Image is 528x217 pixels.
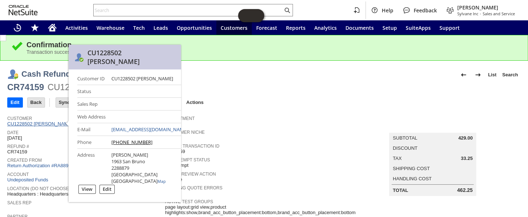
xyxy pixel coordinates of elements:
a: Reports [282,20,310,35]
a: Support [435,20,464,35]
span: SuiteApps [406,24,431,31]
div: Sales Rep [77,101,106,107]
svg: logo [9,5,38,15]
a: Home [44,20,61,35]
a: Tech [129,20,149,35]
a: Fraud Review Action [165,172,216,177]
span: Warehouse [97,24,124,31]
div: View [78,185,96,194]
span: Sylvane Inc [457,11,478,16]
span: Support [439,24,460,31]
a: Return Authorization #RA88919 [7,163,74,168]
span: Analytics [314,24,337,31]
svg: Home [48,23,57,32]
a: List [485,69,499,81]
div: CR74159 [7,81,44,93]
span: Help [382,7,393,14]
a: Analytics [310,20,341,35]
input: Sync To Database [56,98,102,107]
a: Account [7,172,29,177]
span: Activities [65,24,88,31]
div: Phone [77,139,106,145]
a: Sales Rep [7,200,32,205]
a: Undeposited Funds [7,177,48,182]
div: Transaction successfully Saved [26,49,517,55]
img: Previous [459,71,468,79]
div: Shortcuts [26,20,44,35]
a: Created From [7,158,42,163]
a: Active Test Groups [165,199,213,204]
a: Search [499,69,521,81]
a: Actions [183,100,206,105]
a: Shipping Quote Errors [165,185,222,190]
span: page layout:grid view,product highlights:show,brand_acc_button_placement:bottom,brand_acc_button_... [165,204,356,216]
a: Shipping Cost [393,166,430,171]
label: View [82,186,93,192]
div: Address [77,152,106,158]
span: Tech [133,24,145,31]
span: Oracle Guided Learning Widget. To move around, please hold and drag [251,9,264,22]
a: Date [7,130,19,135]
input: Edit [8,98,22,107]
a: Tax [393,156,401,161]
span: Opportunities [177,24,212,31]
img: Next [474,71,482,79]
a: Handling Cost [393,176,431,181]
a: Warehouse [92,20,129,35]
caption: Summary [389,121,476,133]
span: [DATE] [7,135,22,141]
iframe: Click here to launch Oracle Guided Learning Help Panel [238,9,264,22]
a: Customer Niche [165,130,205,135]
div: Customer ID [77,75,106,82]
span: Documents [345,24,374,31]
a: Customers [216,20,252,35]
a: Opportunities [172,20,216,35]
div: CU1228502 [PERSON_NAME] [87,48,175,66]
span: Customers [221,24,247,31]
span: - [480,11,481,16]
a: Setup [378,20,401,35]
a: Forecast [252,20,282,35]
div: E-Mail [77,126,106,133]
svg: Recent Records [13,23,22,32]
a: Discount [393,145,417,151]
svg: Search [283,6,291,15]
div: Confirmation [26,41,517,49]
input: Search [94,6,283,15]
div: Edit [99,185,115,194]
h1: Cash Refund [21,68,71,80]
a: CU1228502 [PERSON_NAME] [7,121,74,126]
a: Customer [7,116,32,121]
span: 33.25 [461,156,473,161]
a: [EMAIL_ADDRESS][DOMAIN_NAME] [111,126,188,133]
a: [PHONE_NUMBER] [111,139,152,145]
a: Recent Records [9,20,26,35]
span: Setup [382,24,397,31]
a: Activities [61,20,92,35]
span: 462.25 [457,187,472,193]
a: Leads [149,20,172,35]
a: Tax Exempt Status [165,157,210,162]
span: 429.00 [458,135,472,141]
a: SuiteApps [401,20,435,35]
span: Reports [286,24,306,31]
span: Forecast [256,24,277,31]
span: [PERSON_NAME] [457,4,515,11]
a: Location (Do Not choose [PERSON_NAME] or HQ) [7,186,123,191]
span: CR74159 [7,149,27,155]
div: Status [77,88,106,95]
div: CU1228502 [PERSON_NAME] [48,81,168,93]
div: [PERSON_NAME] 1963 San Bruno 2288879 [GEOGRAPHIC_DATA] [GEOGRAPHIC_DATA] [111,152,166,184]
a: Subtotal [393,135,417,141]
span: Leads [154,24,168,31]
a: TaxJar Transaction ID [165,144,220,149]
a: Total [393,188,408,193]
span: Sales and Service [483,11,515,16]
a: Refund # [7,144,29,149]
div: Web Address [77,113,106,120]
span: Feedback [414,7,437,14]
svg: Shortcuts [30,23,39,32]
a: Documents [341,20,378,35]
div: CU1228502 [PERSON_NAME] [111,75,173,82]
span: Headquarters : Headquarters - Returns : Pending Testing [7,191,127,197]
